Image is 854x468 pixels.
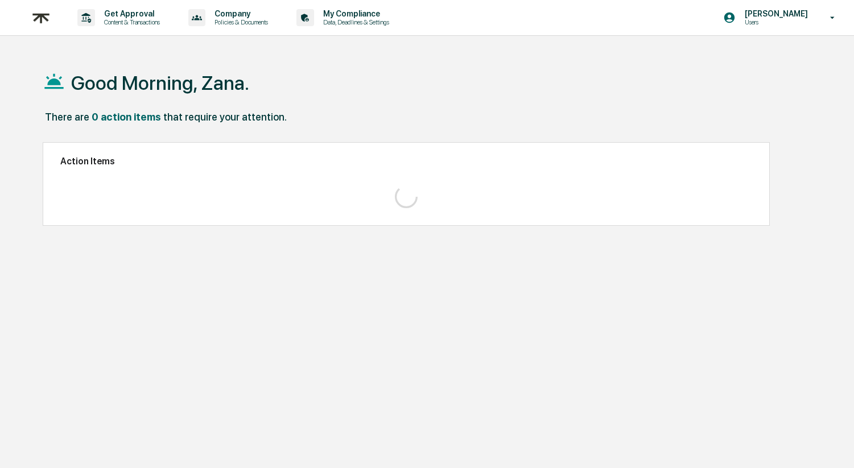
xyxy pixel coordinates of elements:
p: Company [205,9,274,18]
p: My Compliance [314,9,395,18]
div: 0 action items [92,111,161,123]
p: Data, Deadlines & Settings [314,18,395,26]
p: Content & Transactions [95,18,166,26]
p: Get Approval [95,9,166,18]
p: [PERSON_NAME] [736,9,814,18]
h2: Action Items [60,156,752,167]
p: Users [736,18,814,26]
p: Policies & Documents [205,18,274,26]
div: There are [45,111,89,123]
img: logo [27,4,55,32]
h1: Good Morning, Zana. [71,72,249,94]
div: that require your attention. [163,111,287,123]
